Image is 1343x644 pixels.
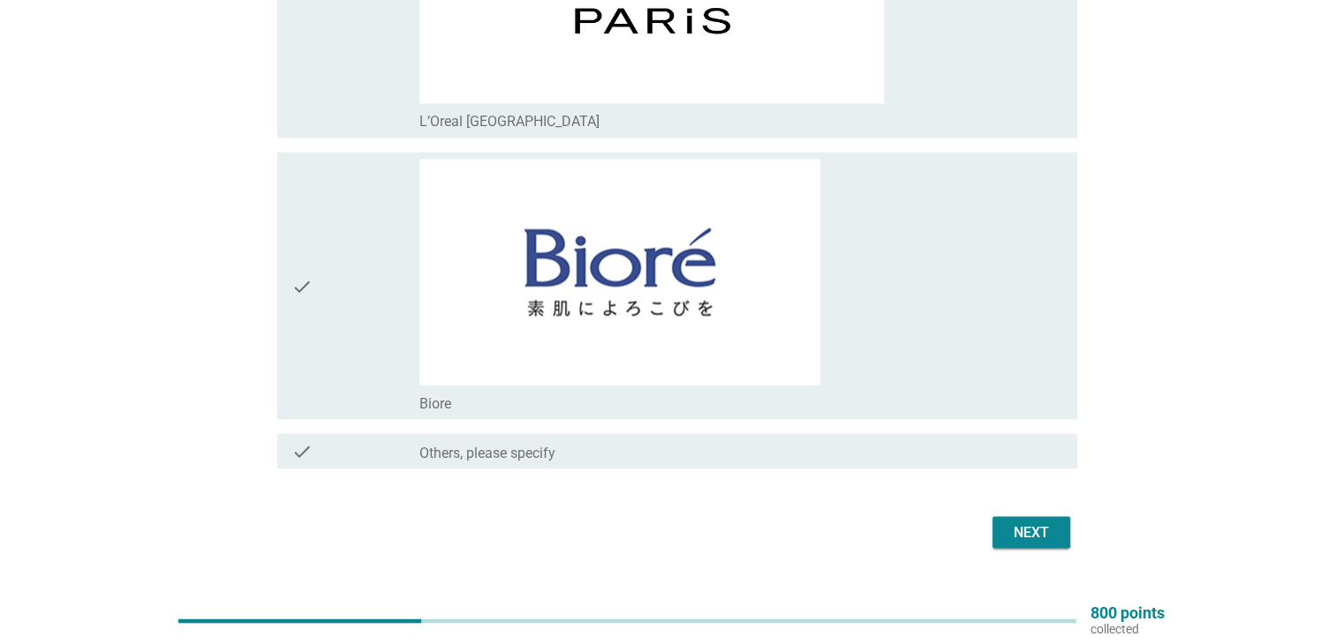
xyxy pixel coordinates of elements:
img: c94b519e-d376-4fc1-8988-90d6d6453741-biore-logo-l.jpg [419,159,820,385]
button: Next [992,516,1070,548]
label: L’Oreal [GEOGRAPHIC_DATA] [419,113,600,131]
i: check [291,159,313,412]
label: Others, please specify [419,444,555,461]
p: 800 points [1090,605,1165,621]
label: Biore [419,394,451,412]
p: collected [1090,621,1165,637]
i: check [291,440,313,461]
div: Next [1007,521,1056,543]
